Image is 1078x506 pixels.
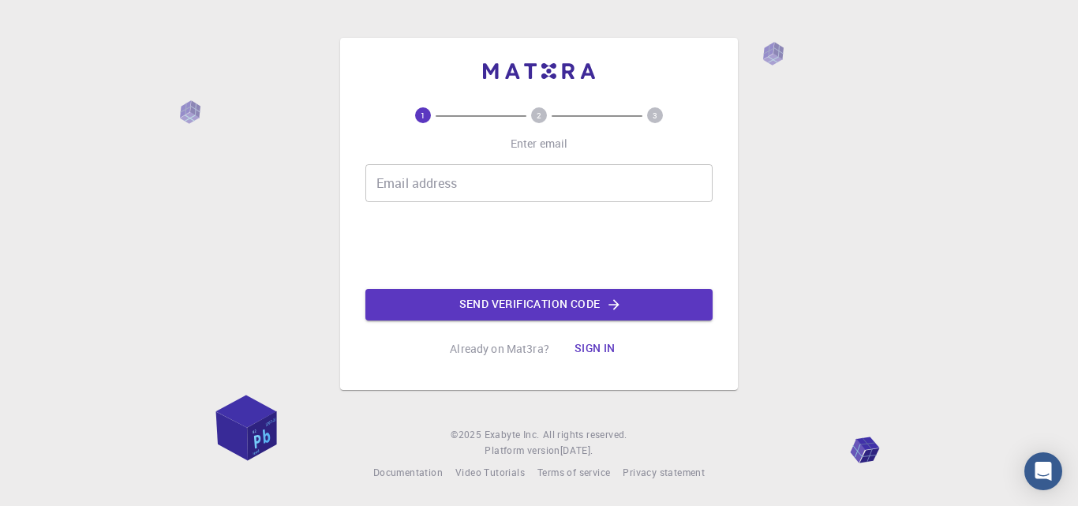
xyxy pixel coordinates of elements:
[653,110,657,121] text: 3
[560,444,593,456] span: [DATE] .
[537,465,610,481] a: Terms of service
[373,466,443,478] span: Documentation
[455,466,525,478] span: Video Tutorials
[365,289,713,320] button: Send verification code
[485,428,540,440] span: Exabyte Inc.
[623,465,705,481] a: Privacy statement
[450,341,549,357] p: Already on Mat3ra?
[560,443,593,459] a: [DATE].
[455,465,525,481] a: Video Tutorials
[537,110,541,121] text: 2
[421,110,425,121] text: 1
[623,466,705,478] span: Privacy statement
[373,465,443,481] a: Documentation
[451,427,484,443] span: © 2025
[1024,452,1062,490] div: Open Intercom Messenger
[562,333,628,365] button: Sign in
[485,443,560,459] span: Platform version
[543,427,627,443] span: All rights reserved.
[511,136,568,152] p: Enter email
[419,215,659,276] iframe: reCAPTCHA
[485,427,540,443] a: Exabyte Inc.
[537,466,610,478] span: Terms of service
